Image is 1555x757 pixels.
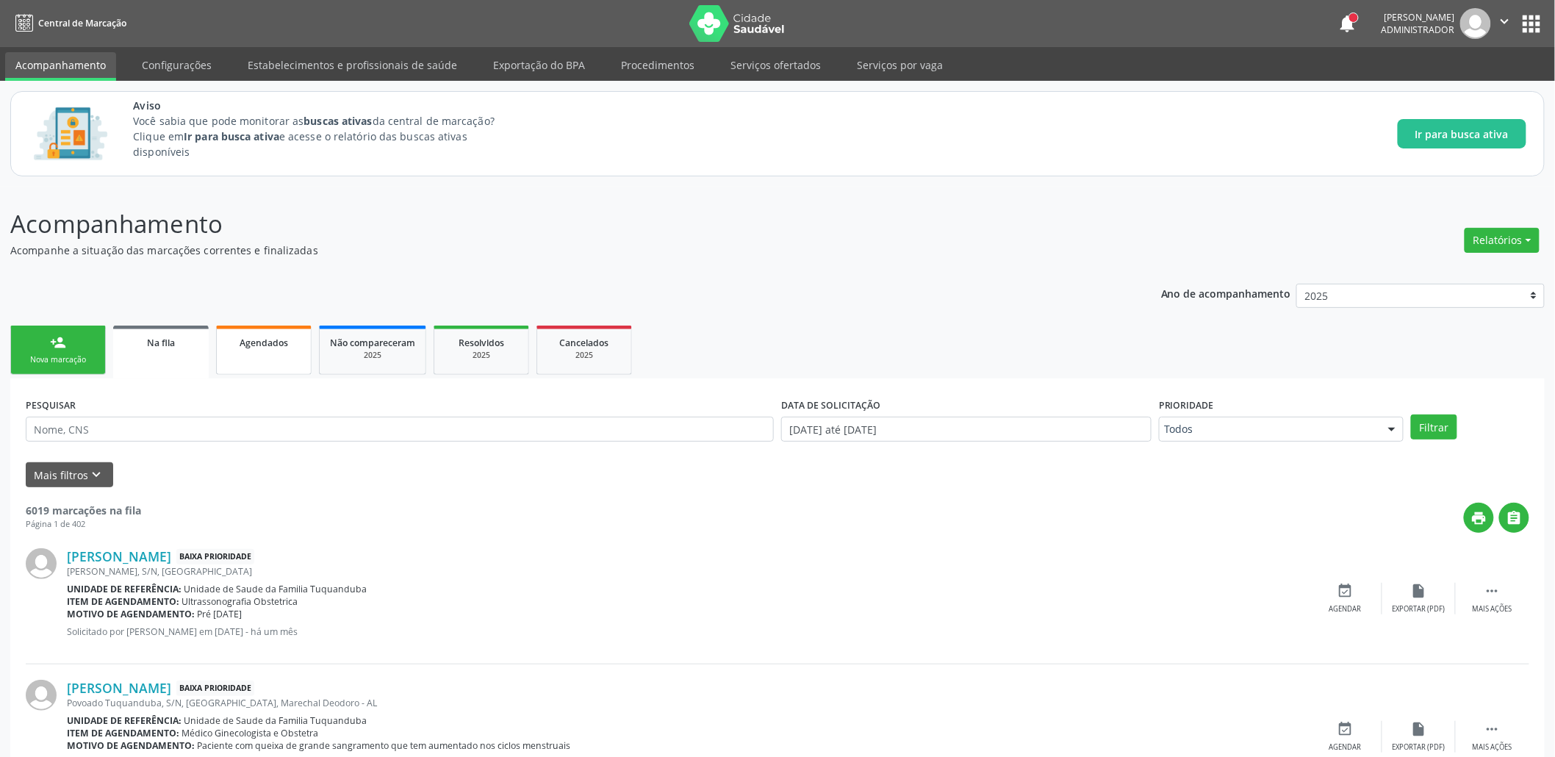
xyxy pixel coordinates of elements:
[483,52,595,78] a: Exportação do BPA
[147,337,175,349] span: Na fila
[67,595,179,608] b: Item de agendamento:
[781,417,1152,442] input: Selecione um intervalo
[330,350,415,361] div: 2025
[67,739,195,752] b: Motivo de agendamento:
[184,583,367,595] span: Unidade de Saude da Familia Tuquanduba
[1164,422,1373,437] span: Todos
[67,565,1309,578] div: [PERSON_NAME], S/N, [GEOGRAPHIC_DATA]
[67,697,1309,709] div: Povoado Tuquanduba, S/N, [GEOGRAPHIC_DATA], Marechal Deodoro - AL
[26,394,76,417] label: PESQUISAR
[1484,583,1501,599] i: 
[26,462,113,488] button: Mais filtroskeyboard_arrow_down
[1499,503,1529,533] button: 
[26,417,774,442] input: Nome, CNS
[1159,394,1214,417] label: Prioridade
[1337,13,1358,34] button: notifications
[176,549,254,564] span: Baixa Prioridade
[1337,721,1354,737] i: event_available
[1460,8,1491,39] img: img
[237,52,467,78] a: Estabelecimentos e profissionais de saúde
[1382,24,1455,36] span: Administrador
[133,113,522,159] p: Você sabia que pode monitorar as da central de marcação? Clique em e acesse o relatório das busca...
[50,334,66,351] div: person_add
[182,595,298,608] span: Ultrassonografia Obstetrica
[26,518,141,531] div: Página 1 de 402
[445,350,518,361] div: 2025
[67,680,171,696] a: [PERSON_NAME]
[184,714,367,727] span: Unidade de Saude da Familia Tuquanduba
[1329,742,1362,753] div: Agendar
[184,129,279,143] strong: Ir para busca ativa
[176,681,254,696] span: Baixa Prioridade
[198,608,243,620] span: Pré [DATE]
[1161,284,1291,302] p: Ano de acompanhamento
[459,337,504,349] span: Resolvidos
[847,52,953,78] a: Serviços por vaga
[67,608,195,620] b: Motivo de agendamento:
[10,243,1085,258] p: Acompanhe a situação das marcações correntes e finalizadas
[547,350,621,361] div: 2025
[10,11,126,35] a: Central de Marcação
[1411,721,1427,737] i: insert_drive_file
[1519,11,1545,37] button: apps
[1473,742,1512,753] div: Mais ações
[720,52,831,78] a: Serviços ofertados
[1337,583,1354,599] i: event_available
[89,467,105,483] i: keyboard_arrow_down
[21,354,95,365] div: Nova marcação
[67,714,182,727] b: Unidade de referência:
[1464,503,1494,533] button: print
[29,101,112,167] img: Imagem de CalloutCard
[1497,13,1513,29] i: 
[781,394,880,417] label: DATA DE SOLICITAÇÃO
[1382,11,1455,24] div: [PERSON_NAME]
[1473,604,1512,614] div: Mais ações
[67,583,182,595] b: Unidade de referência:
[1411,583,1427,599] i: insert_drive_file
[67,625,1309,638] p: Solicitado por [PERSON_NAME] em [DATE] - há um mês
[132,52,222,78] a: Configurações
[67,548,171,564] a: [PERSON_NAME]
[67,727,179,739] b: Item de agendamento:
[560,337,609,349] span: Cancelados
[1415,126,1509,142] span: Ir para busca ativa
[10,206,1085,243] p: Acompanhamento
[133,98,522,113] span: Aviso
[1506,510,1523,526] i: 
[1465,228,1540,253] button: Relatórios
[1398,119,1526,148] button: Ir para busca ativa
[26,680,57,711] img: img
[240,337,288,349] span: Agendados
[198,739,571,752] span: Paciente com queixa de grande sangramento que tem aumentado nos ciclos menstruais
[1393,742,1446,753] div: Exportar (PDF)
[330,337,415,349] span: Não compareceram
[1329,604,1362,614] div: Agendar
[1393,604,1446,614] div: Exportar (PDF)
[26,503,141,517] strong: 6019 marcações na fila
[611,52,705,78] a: Procedimentos
[38,17,126,29] span: Central de Marcação
[1491,8,1519,39] button: 
[1471,510,1487,526] i: print
[304,114,372,128] strong: buscas ativas
[1411,415,1457,440] button: Filtrar
[182,727,319,739] span: Médico Ginecologista e Obstetra
[26,548,57,579] img: img
[5,52,116,81] a: Acompanhamento
[1484,721,1501,737] i: 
